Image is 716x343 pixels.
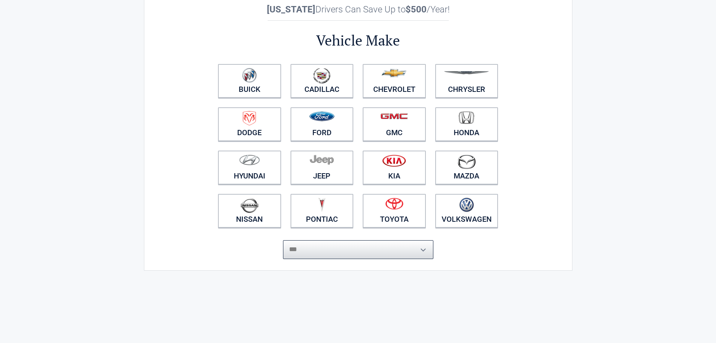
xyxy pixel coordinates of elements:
[291,151,354,184] a: Jeep
[444,71,489,75] img: chrysler
[363,194,426,228] a: Toyota
[435,194,498,228] a: Volkswagen
[435,151,498,184] a: Mazda
[239,154,260,165] img: hyundai
[267,4,315,15] b: [US_STATE]
[213,31,503,50] h2: Vehicle Make
[457,154,476,169] img: mazda
[213,4,503,15] h2: Drivers Can Save Up to /Year
[291,194,354,228] a: Pontiac
[310,154,334,165] img: jeep
[218,64,281,98] a: Buick
[381,69,407,77] img: chevrolet
[459,111,474,124] img: honda
[385,198,403,210] img: toyota
[243,111,256,126] img: dodge
[313,68,330,84] img: cadillac
[318,198,325,212] img: pontiac
[435,107,498,141] a: Honda
[218,107,281,141] a: Dodge
[363,151,426,184] a: Kia
[218,194,281,228] a: Nissan
[218,151,281,184] a: Hyundai
[242,68,257,83] img: buick
[459,198,474,212] img: volkswagen
[241,198,259,213] img: nissan
[435,64,498,98] a: Chrysler
[363,107,426,141] a: GMC
[363,64,426,98] a: Chevrolet
[380,113,408,119] img: gmc
[291,64,354,98] a: Cadillac
[406,4,427,15] b: $500
[309,111,335,121] img: ford
[382,154,406,167] img: kia
[291,107,354,141] a: Ford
